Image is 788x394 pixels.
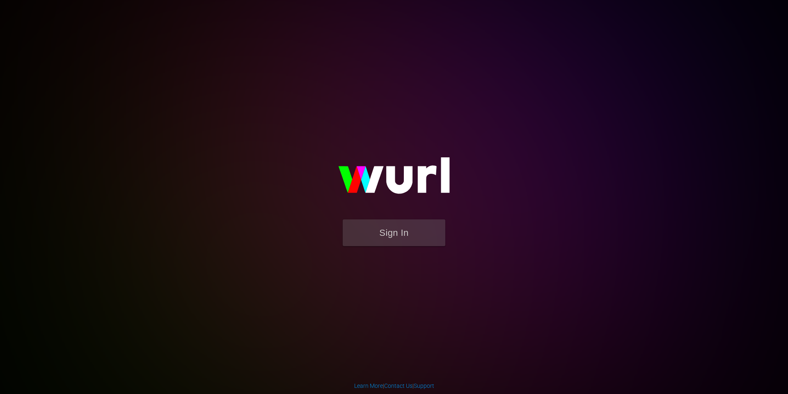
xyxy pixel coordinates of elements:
div: | | [354,382,434,390]
button: Sign In [343,219,445,246]
img: wurl-logo-on-black-223613ac3d8ba8fe6dc639794a292ebdb59501304c7dfd60c99c58986ef67473.svg [312,140,476,219]
a: Learn More [354,382,383,389]
a: Support [414,382,434,389]
a: Contact Us [384,382,412,389]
